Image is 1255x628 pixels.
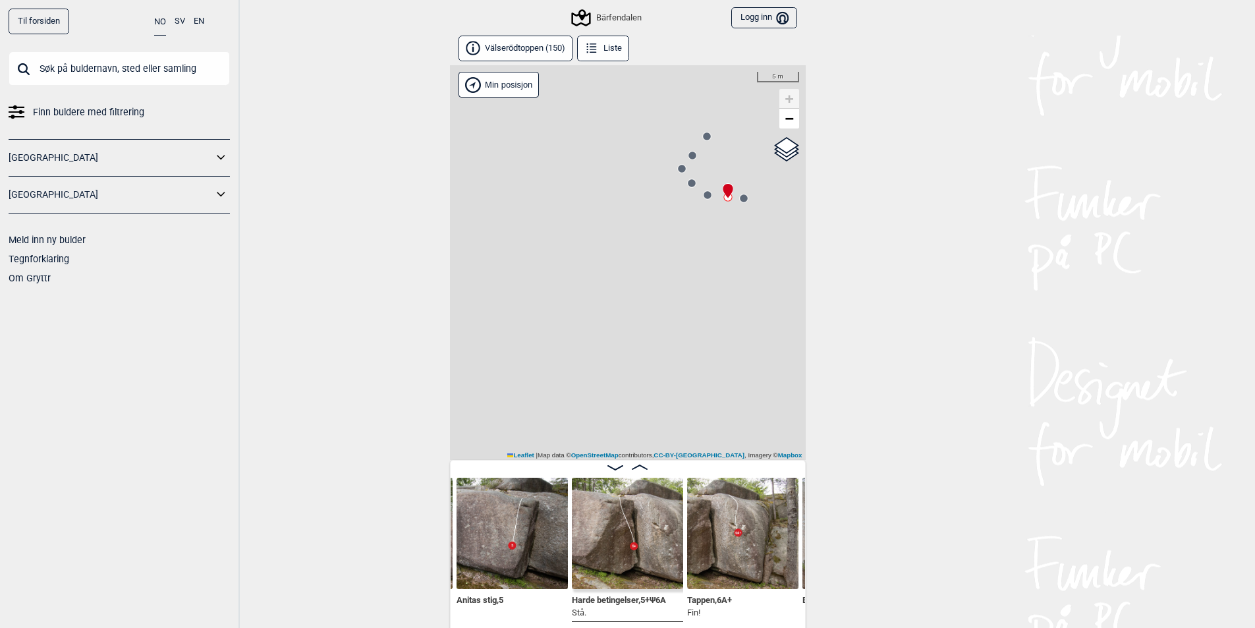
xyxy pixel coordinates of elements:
[9,9,69,34] a: Til forsiden
[577,36,630,61] button: Liste
[779,109,799,128] a: Zoom out
[536,451,538,459] span: |
[9,51,230,86] input: Søk på buldernavn, sted eller samling
[572,478,683,589] img: Harde betingelser
[9,254,69,264] a: Tegnforklaring
[507,451,534,459] a: Leaflet
[785,90,793,107] span: +
[687,478,798,589] img: Tappen
[33,103,144,122] span: Finn buldere med filtrering
[573,10,641,26] div: Bärfendalen
[731,7,796,29] button: Logg inn
[459,72,540,98] div: Vis min posisjon
[779,89,799,109] a: Zoom in
[572,606,666,619] p: Stå.
[654,451,744,459] a: CC-BY-[GEOGRAPHIC_DATA]
[9,103,230,122] a: Finn buldere med filtrering
[457,478,568,589] img: Anitas stig
[687,592,732,605] span: Tappen , 6A+
[154,9,166,36] button: NO
[9,148,213,167] a: [GEOGRAPHIC_DATA]
[9,273,51,283] a: Om Gryttr
[459,36,573,61] button: Välserödtoppen (150)
[504,451,806,460] div: Map data © contributors, , Imagery ©
[785,110,793,127] span: −
[778,451,802,459] a: Mapbox
[572,592,666,605] span: Harde betingelser , 5+ Ψ 6A
[457,592,503,605] span: Anitas stig , 5
[802,478,914,589] img: Bathuset
[9,235,86,245] a: Meld inn ny bulder
[571,451,619,459] a: OpenStreetMap
[774,135,799,164] a: Layers
[802,592,853,605] span: Båthuset , 7A+
[687,606,732,619] p: Fin!
[9,185,213,204] a: [GEOGRAPHIC_DATA]
[175,9,185,34] button: SV
[757,72,799,82] div: 5 m
[194,9,204,34] button: EN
